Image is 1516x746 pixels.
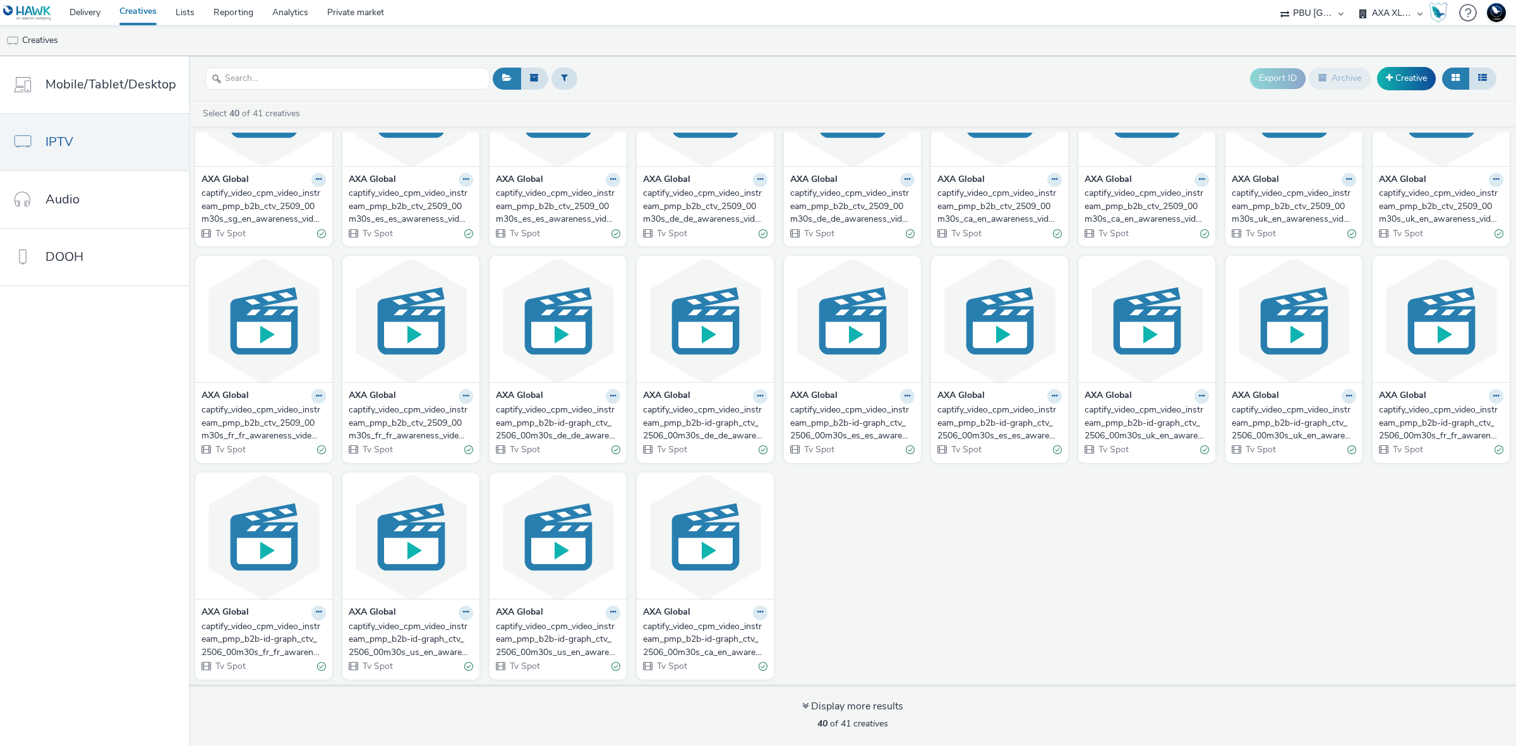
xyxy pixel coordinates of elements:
[202,187,321,226] div: captify_video_cpm_video_instream_pmp_b2b_ctv_2509_00m30s_sg_en_awareness_video-cyber-audience-tar...
[817,718,888,730] span: of 41 creatives
[643,173,690,188] strong: AXA Global
[496,606,543,620] strong: AXA Global
[934,259,1065,382] img: captify_video_cpm_video_instream_pmp_b2b-id-graph_ctv_2506_00m30s_es_es_awareness_video-cyber-xl_...
[1085,187,1209,226] a: captify_video_cpm_video_instream_pmp_b2b_ctv_2509_00m30s_ca_en_awareness_video-cyber-audience-tar...
[349,620,468,659] div: captify_video_cpm_video_instream_pmp_b2b-id-graph_ctv_2506_00m30s_us_en_awareness_video-energy-xl...
[1379,389,1426,404] strong: AXA Global
[198,476,329,599] img: captify_video_cpm_video_instream_pmp_b2b-id-graph_ctv_2506_00m30s_fr_fr_awareness_video-cyber-xl_...
[317,660,326,673] div: Valid
[787,259,918,382] img: captify_video_cpm_video_instream_pmp_b2b-id-graph_ctv_2506_00m30s_es_es_awareness_video-energy-xl...
[759,443,767,457] div: Valid
[1347,227,1356,240] div: Valid
[317,443,326,457] div: Valid
[496,187,620,226] a: captify_video_cpm_video_instream_pmp_b2b_ctv_2509_00m30s_es_es_awareness_video-energy-audience-ta...
[1442,68,1469,89] button: Grid
[349,187,473,226] a: captify_video_cpm_video_instream_pmp_b2b_ctv_2509_00m30s_es_es_awareness_video-cyber-audience-tar...
[656,660,687,672] span: Tv Spot
[45,133,73,151] span: IPTV
[349,187,468,226] div: captify_video_cpm_video_instream_pmp_b2b_ctv_2509_00m30s_es_es_awareness_video-cyber-audience-tar...
[1495,443,1503,457] div: Valid
[496,404,615,442] div: captify_video_cpm_video_instream_pmp_b2b-id-graph_ctv_2506_00m30s_de_de_awareness_video-energy-xl...
[656,443,687,455] span: Tv Spot
[1347,443,1356,457] div: Valid
[643,187,767,226] a: captify_video_cpm_video_instream_pmp_b2b_ctv_2509_00m30s_de_de_awareness_video-energy-audience-ta...
[1053,443,1062,457] div: Valid
[214,227,246,239] span: Tv Spot
[937,173,985,188] strong: AXA Global
[202,107,305,119] a: Select of 41 creatives
[643,404,762,442] div: captify_video_cpm_video_instream_pmp_b2b-id-graph_ctv_2506_00m30s_de_de_awareness_video-cyber-xl_...
[611,660,620,673] div: Valid
[1097,227,1129,239] span: Tv Spot
[790,404,915,442] a: captify_video_cpm_video_instream_pmp_b2b-id-graph_ctv_2506_00m30s_es_es_awareness_video-energy-xl...
[508,443,540,455] span: Tv Spot
[496,620,615,659] div: captify_video_cpm_video_instream_pmp_b2b-id-graph_ctv_2506_00m30s_us_en_awareness_video-cyber-xl_...
[1232,187,1351,226] div: captify_video_cpm_video_instream_pmp_b2b_ctv_2509_00m30s_uk_en_awareness_video-cyber-audience-tar...
[496,173,543,188] strong: AXA Global
[643,606,690,620] strong: AXA Global
[361,660,393,672] span: Tv Spot
[1429,3,1448,23] img: Hawk Academy
[937,187,1062,226] a: captify_video_cpm_video_instream_pmp_b2b_ctv_2509_00m30s_ca_en_awareness_video-energy-audience-ta...
[1229,259,1359,382] img: captify_video_cpm_video_instream_pmp_b2b-id-graph_ctv_2506_00m30s_uk_en_awareness_video-energy-xl...
[202,606,249,620] strong: AXA Global
[1085,404,1209,442] a: captify_video_cpm_video_instream_pmp_b2b-id-graph_ctv_2506_00m30s_uk_en_awareness_video-cyber-xl_...
[950,443,982,455] span: Tv Spot
[1244,443,1276,455] span: Tv Spot
[1200,227,1209,240] div: Valid
[205,68,490,90] input: Search...
[202,389,249,404] strong: AXA Global
[1232,389,1279,404] strong: AXA Global
[45,248,83,266] span: DOOH
[950,227,982,239] span: Tv Spot
[361,227,393,239] span: Tv Spot
[643,389,690,404] strong: AXA Global
[759,660,767,673] div: Valid
[1392,443,1423,455] span: Tv Spot
[1469,68,1496,89] button: Table
[803,443,834,455] span: Tv Spot
[1309,68,1371,89] button: Archive
[202,620,321,659] div: captify_video_cpm_video_instream_pmp_b2b-id-graph_ctv_2506_00m30s_fr_fr_awareness_video-cyber-xl_...
[493,259,623,382] img: captify_video_cpm_video_instream_pmp_b2b-id-graph_ctv_2506_00m30s_de_de_awareness_video-energy-xl...
[493,476,623,599] img: captify_video_cpm_video_instream_pmp_b2b-id-graph_ctv_2506_00m30s_us_en_awareness_video-cyber-xl_...
[349,404,473,442] a: captify_video_cpm_video_instream_pmp_b2b_ctv_2509_00m30s_fr_fr_awareness_video-energy-audience-ta...
[1392,227,1423,239] span: Tv Spot
[349,404,468,442] div: captify_video_cpm_video_instream_pmp_b2b_ctv_2509_00m30s_fr_fr_awareness_video-energy-audience-ta...
[202,620,326,659] a: captify_video_cpm_video_instream_pmp_b2b-id-graph_ctv_2506_00m30s_fr_fr_awareness_video-cyber-xl_...
[1081,259,1212,382] img: captify_video_cpm_video_instream_pmp_b2b-id-graph_ctv_2506_00m30s_uk_en_awareness_video-cyber-xl_...
[937,404,1062,442] a: captify_video_cpm_video_instream_pmp_b2b-id-graph_ctv_2506_00m30s_es_es_awareness_video-cyber-xl_...
[759,227,767,240] div: Valid
[1379,173,1426,188] strong: AXA Global
[3,5,52,21] img: undefined Logo
[643,620,762,659] div: captify_video_cpm_video_instream_pmp_b2b-id-graph_ctv_2506_00m30s_ca_en_awareness_video-energy-xl...
[802,699,903,714] div: Display more results
[1495,227,1503,240] div: Valid
[349,389,396,404] strong: AXA Global
[1232,187,1356,226] a: captify_video_cpm_video_instream_pmp_b2b_ctv_2509_00m30s_uk_en_awareness_video-cyber-audience-tar...
[496,187,615,226] div: captify_video_cpm_video_instream_pmp_b2b_ctv_2509_00m30s_es_es_awareness_video-energy-audience-ta...
[45,75,176,93] span: Mobile/Tablet/Desktop
[1379,404,1503,442] a: captify_video_cpm_video_instream_pmp_b2b-id-graph_ctv_2506_00m30s_fr_fr_awareness_video-energy-xl...
[1200,443,1209,457] div: Valid
[640,476,771,599] img: captify_video_cpm_video_instream_pmp_b2b-id-graph_ctv_2506_00m30s_ca_en_awareness_video-energy-xl...
[349,173,396,188] strong: AXA Global
[1232,404,1351,442] div: captify_video_cpm_video_instream_pmp_b2b-id-graph_ctv_2506_00m30s_uk_en_awareness_video-energy-xl...
[346,476,476,599] img: captify_video_cpm_video_instream_pmp_b2b-id-graph_ctv_2506_00m30s_us_en_awareness_video-energy-xl...
[937,389,985,404] strong: AXA Global
[1379,187,1498,226] div: captify_video_cpm_video_instream_pmp_b2b_ctv_2509_00m30s_uk_en_awareness_video-energy-audience-ta...
[643,620,767,659] a: captify_video_cpm_video_instream_pmp_b2b-id-graph_ctv_2506_00m30s_ca_en_awareness_video-energy-xl...
[464,227,473,240] div: Valid
[496,620,620,659] a: captify_video_cpm_video_instream_pmp_b2b-id-graph_ctv_2506_00m30s_us_en_awareness_video-cyber-xl_...
[496,389,543,404] strong: AXA Global
[937,404,1057,442] div: captify_video_cpm_video_instream_pmp_b2b-id-graph_ctv_2506_00m30s_es_es_awareness_video-cyber-xl_...
[790,173,838,188] strong: AXA Global
[6,35,19,47] img: tv
[790,187,910,226] div: captify_video_cpm_video_instream_pmp_b2b_ctv_2509_00m30s_de_de_awareness_video-cyber-audience-tar...
[1232,173,1279,188] strong: AXA Global
[1053,227,1062,240] div: Valid
[508,227,540,239] span: Tv Spot
[937,187,1057,226] div: captify_video_cpm_video_instream_pmp_b2b_ctv_2509_00m30s_ca_en_awareness_video-energy-audience-ta...
[790,389,838,404] strong: AXA Global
